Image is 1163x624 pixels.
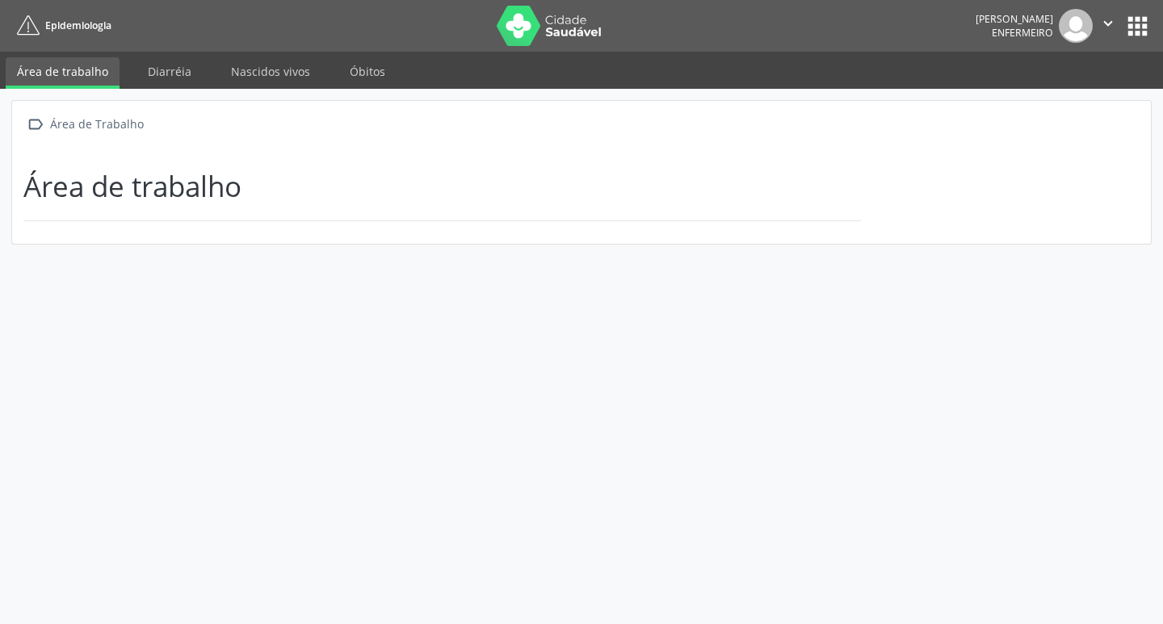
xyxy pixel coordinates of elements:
[47,112,146,136] div: Área de Trabalho
[45,19,111,32] span: Epidemiologia
[23,112,146,136] a:  Área de Trabalho
[136,57,203,86] a: Diarréia
[23,112,47,136] i: 
[1123,12,1152,40] button: apps
[23,170,241,203] h1: Área de trabalho
[6,57,120,89] a: Área de trabalho
[11,12,111,39] a: Epidemiologia
[1059,9,1093,43] img: img
[338,57,397,86] a: Óbitos
[220,57,321,86] a: Nascidos vivos
[1093,9,1123,43] button: 
[976,12,1053,26] div: [PERSON_NAME]
[1099,15,1117,32] i: 
[992,26,1053,40] span: Enfermeiro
